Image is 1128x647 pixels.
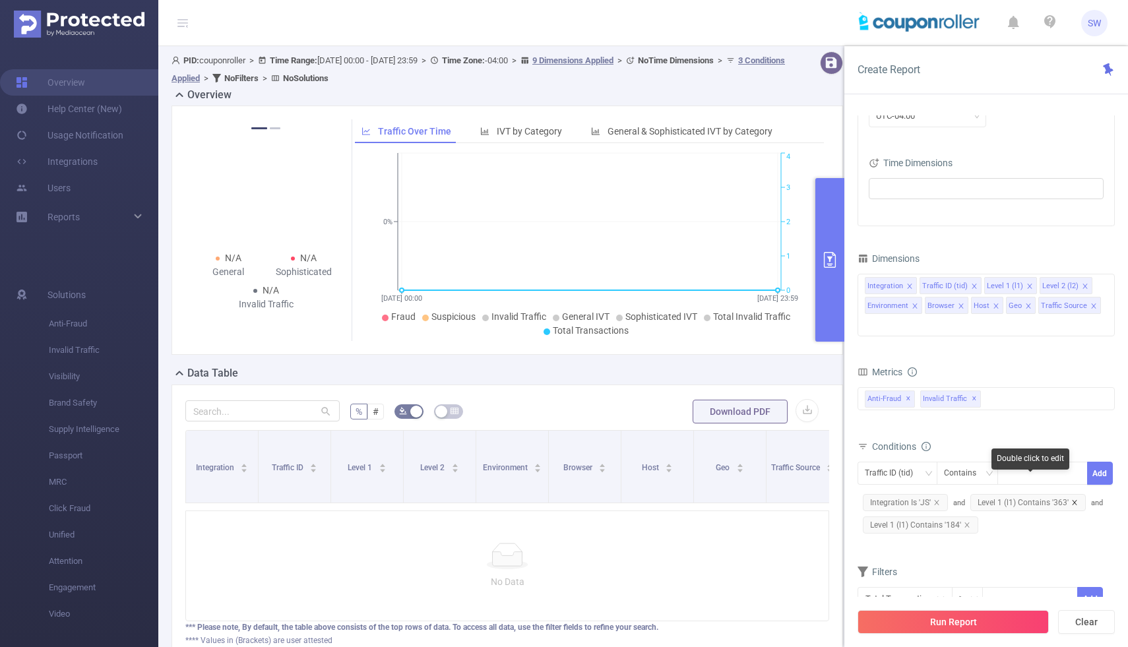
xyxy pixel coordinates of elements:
[1042,278,1079,295] div: Level 2 (l2)
[263,285,279,295] span: N/A
[283,73,329,83] b: No Solutions
[49,469,158,495] span: MRC
[224,73,259,83] b: No Filters
[562,311,610,322] span: General IVT
[827,467,834,471] i: icon: caret-down
[608,126,772,137] span: General & Sophisticated IVT by Category
[873,181,875,197] input: filter select
[534,462,542,470] div: Sort
[953,499,1091,507] span: and
[858,567,897,577] span: Filters
[591,127,600,136] i: icon: bar-chart
[16,122,123,148] a: Usage Notification
[827,462,834,466] i: icon: caret-up
[984,277,1037,294] li: Level 1 (l1)
[197,574,818,589] p: No Data
[876,105,924,127] div: UTC-04:00
[858,63,920,76] span: Create Report
[1025,303,1032,311] i: icon: close
[418,55,430,65] span: >
[986,470,993,479] i: icon: down
[49,311,158,337] span: Anti-Fraud
[49,337,158,363] span: Invalid Traffic
[240,462,248,470] div: Sort
[970,595,978,604] i: icon: down
[1087,462,1113,485] button: Add
[1040,277,1092,294] li: Level 2 (l2)
[642,463,661,472] span: Host
[266,265,341,279] div: Sophisticated
[534,462,542,466] i: icon: caret-up
[666,467,673,471] i: icon: caret-down
[1082,283,1088,291] i: icon: close
[1006,297,1036,314] li: Geo
[906,283,913,291] i: icon: close
[480,127,489,136] i: icon: bar-chart
[228,297,303,311] div: Invalid Traffic
[786,286,790,295] tspan: 0
[925,297,968,314] li: Browser
[251,127,267,129] button: 1
[196,463,236,472] span: Integration
[356,406,362,417] span: %
[872,441,931,452] span: Conditions
[399,407,407,415] i: icon: bg-colors
[373,406,379,417] span: #
[497,126,562,137] span: IVT by Category
[553,325,629,336] span: Total Transactions
[599,467,606,471] i: icon: caret-down
[771,463,822,472] span: Traffic Source
[972,391,977,407] span: ✕
[47,204,80,230] a: Reports
[665,462,673,470] div: Sort
[964,522,970,528] i: icon: close
[49,522,158,548] span: Unified
[906,391,911,407] span: ✕
[245,55,258,65] span: >
[49,363,158,390] span: Visibility
[483,463,530,472] span: Environment
[379,462,386,466] i: icon: caret-up
[563,463,594,472] span: Browser
[185,400,340,421] input: Search...
[49,416,158,443] span: Supply Intelligence
[534,467,542,471] i: icon: caret-down
[241,462,248,466] i: icon: caret-up
[272,463,305,472] span: Traffic ID
[1026,283,1033,291] i: icon: close
[993,303,999,311] i: icon: close
[187,87,232,103] h2: Overview
[310,467,317,471] i: icon: caret-down
[858,499,1103,530] span: and
[1077,587,1103,610] button: Add
[241,467,248,471] i: icon: caret-down
[959,588,973,609] div: ≥
[49,495,158,522] span: Click Fraud
[736,467,743,471] i: icon: caret-down
[1088,10,1101,36] span: SW
[508,55,520,65] span: >
[1009,297,1022,315] div: Geo
[391,311,416,322] span: Fraud
[14,11,144,38] img: Protected Media
[991,448,1069,470] div: Double click to edit
[638,55,714,65] b: No Time Dimensions
[270,127,280,129] button: 2
[908,367,917,377] i: icon: info-circle
[442,55,485,65] b: Time Zone:
[922,278,968,295] div: Traffic ID (tid)
[713,311,790,322] span: Total Invalid Traffic
[666,462,673,466] i: icon: caret-up
[736,462,744,470] div: Sort
[16,69,85,96] a: Overview
[944,462,986,484] div: Contains
[925,470,933,479] i: icon: down
[16,148,98,175] a: Integrations
[1041,297,1087,315] div: Traffic Source
[451,462,458,466] i: icon: caret-up
[933,499,940,506] i: icon: close
[693,400,788,423] button: Download PDF
[714,55,726,65] span: >
[863,494,948,511] span: Integration Is 'JS'
[971,297,1003,314] li: Host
